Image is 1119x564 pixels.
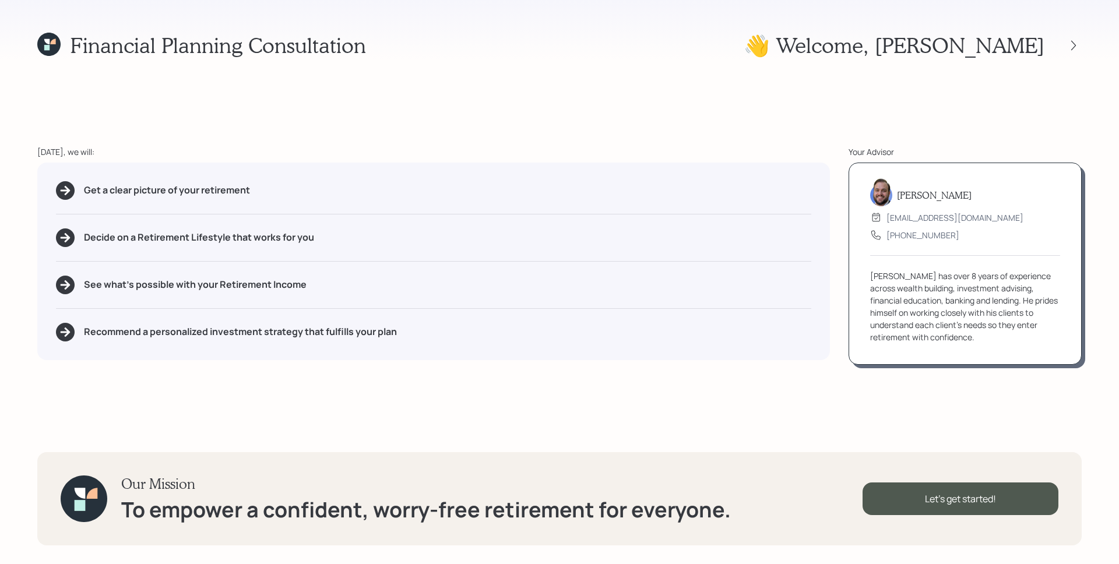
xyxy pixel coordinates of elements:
img: james-distasi-headshot.png [870,178,892,206]
div: Let's get started! [863,482,1058,515]
h5: [PERSON_NAME] [897,189,972,200]
h5: See what's possible with your Retirement Income [84,279,307,290]
div: Your Advisor [849,146,1082,158]
h1: 👋 Welcome , [PERSON_NAME] [744,33,1044,58]
h1: To empower a confident, worry-free retirement for everyone. [121,497,731,522]
h5: Get a clear picture of your retirement [84,185,250,196]
div: [EMAIL_ADDRESS][DOMAIN_NAME] [886,211,1023,224]
h3: Our Mission [121,475,731,492]
div: [DATE], we will: [37,146,830,158]
h5: Decide on a Retirement Lifestyle that works for you [84,232,314,243]
h1: Financial Planning Consultation [70,33,366,58]
div: [PHONE_NUMBER] [886,229,959,241]
div: [PERSON_NAME] has over 8 years of experience across wealth building, investment advising, financi... [870,270,1060,343]
h5: Recommend a personalized investment strategy that fulfills your plan [84,326,397,337]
